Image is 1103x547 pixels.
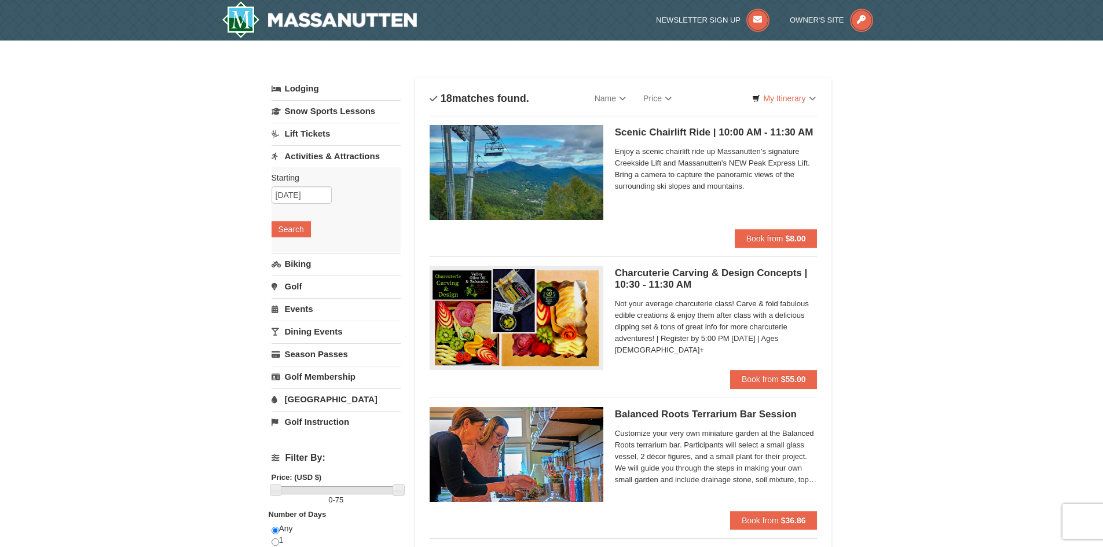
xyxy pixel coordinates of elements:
label: Starting [272,172,392,183]
span: Not your average charcuterie class! Carve & fold fabulous edible creations & enjoy them after cla... [615,298,818,356]
span: 75 [335,495,343,504]
strong: Number of Days [269,510,327,519]
img: 18871151-30-393e4332.jpg [430,407,603,502]
button: Search [272,221,311,237]
a: Lodging [272,78,401,99]
span: Customize your very own miniature garden at the Balanced Roots terrarium bar. Participants will s... [615,428,818,486]
strong: $36.86 [781,516,806,525]
a: Name [586,87,635,110]
button: Book from $36.86 [730,511,818,530]
a: Season Passes [272,343,401,365]
button: Book from $8.00 [735,229,818,248]
strong: $8.00 [785,234,805,243]
a: Dining Events [272,321,401,342]
span: Book from [742,375,779,384]
img: 24896431-1-a2e2611b.jpg [430,125,603,220]
img: 18871151-79-7a7e7977.png [430,266,603,369]
span: Enjoy a scenic chairlift ride up Massanutten’s signature Creekside Lift and Massanutten's NEW Pea... [615,146,818,192]
a: Golf Instruction [272,411,401,432]
a: Snow Sports Lessons [272,100,401,122]
a: Golf [272,276,401,297]
label: - [272,494,401,506]
span: 0 [328,495,332,504]
strong: $55.00 [781,375,806,384]
h5: Balanced Roots Terrarium Bar Session [615,409,818,420]
a: Price [635,87,680,110]
a: Newsletter Sign Up [656,16,769,24]
h4: matches found. [430,93,529,104]
span: Book from [746,234,783,243]
span: Book from [742,516,779,525]
span: Newsletter Sign Up [656,16,741,24]
span: Owner's Site [790,16,844,24]
a: Lift Tickets [272,123,401,144]
a: Activities & Attractions [272,145,401,167]
a: My Itinerary [745,90,823,107]
a: Massanutten Resort [222,1,417,38]
h5: Scenic Chairlift Ride | 10:00 AM - 11:30 AM [615,127,818,138]
a: Owner's Site [790,16,873,24]
img: Massanutten Resort Logo [222,1,417,38]
h5: Charcuterie Carving & Design Concepts | 10:30 - 11:30 AM [615,267,818,291]
button: Book from $55.00 [730,370,818,388]
strong: Price: (USD $) [272,473,322,482]
h4: Filter By: [272,453,401,463]
a: Events [272,298,401,320]
a: Golf Membership [272,366,401,387]
a: Biking [272,253,401,274]
a: [GEOGRAPHIC_DATA] [272,388,401,410]
span: 18 [441,93,452,104]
